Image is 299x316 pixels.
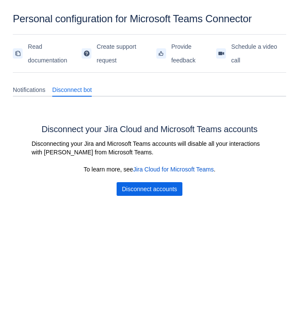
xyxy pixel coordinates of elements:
[32,139,267,157] p: Disconnecting your Jira and Microsoft Teams accounts will disable all your interactions with [PER...
[158,50,164,57] span: feedback
[171,40,216,67] span: Provide feedback
[133,166,214,173] a: Jira Cloud for Microsoft Teams
[122,182,177,196] span: Disconnect accounts
[82,40,156,67] a: Create support request
[15,50,21,57] span: documentation
[13,40,82,67] a: Read documentation
[13,13,286,25] div: Personal configuration for Microsoft Teams Connector
[26,124,273,134] h3: Disconnect your Jira Cloud and Microsoft Teams accounts
[218,50,225,57] span: videoCall
[83,50,90,57] span: support
[97,40,156,67] span: Create support request
[13,86,45,94] span: Notifications
[231,40,286,67] span: Schedule a video call
[28,40,82,67] span: Read documentation
[216,40,286,67] a: Schedule a video call
[52,86,92,94] span: Disconnect bot
[35,165,264,174] p: To learn more, see .
[156,40,216,67] a: Provide feedback
[117,182,182,196] button: Disconnect accounts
